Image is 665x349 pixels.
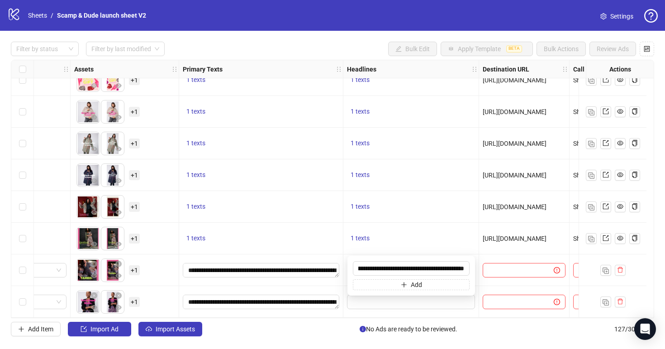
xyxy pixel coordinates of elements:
button: Preview [89,271,100,282]
img: Asset 2 [101,164,124,186]
button: Duplicate [600,265,611,276]
a: Settings [593,9,641,24]
span: export [603,108,609,115]
button: Preview [89,112,100,123]
span: holder [63,66,69,72]
span: info-circle [360,326,366,332]
button: Preview [113,302,124,313]
span: holder [336,66,342,72]
span: + 1 [129,202,140,212]
span: holder [568,66,575,72]
span: eye [617,140,623,146]
img: Asset 2 [101,259,124,282]
img: Duplicate [588,236,594,242]
span: 1 texts [351,76,370,83]
button: Apply TemplateBETA [441,42,533,56]
span: Settings [610,11,633,21]
button: Add [353,279,470,290]
span: setting [600,13,607,19]
strong: Actions [609,64,631,74]
img: Asset 1 [77,259,100,282]
span: copy [632,140,638,146]
button: Configure table settings [640,42,654,56]
span: close-circle [91,292,97,299]
span: eye [91,209,97,215]
button: 1 texts [183,201,209,212]
img: Asset 1 [77,100,100,123]
button: 1 texts [183,233,209,244]
div: Resize Primary Texts column [341,60,343,78]
img: Duplicate [588,141,594,147]
span: eye [91,146,97,152]
button: 1 texts [347,106,373,117]
span: 1 texts [351,234,370,242]
span: delete [617,267,623,273]
button: 1 texts [347,75,373,86]
span: eye [91,304,97,311]
div: Select row 121 [11,96,34,128]
img: Asset 1 [77,69,100,91]
button: Duplicate [600,296,611,307]
img: Asset 2 [101,100,124,123]
span: eye [617,235,623,241]
span: [URL][DOMAIN_NAME] [483,172,546,179]
span: + 1 [129,297,140,307]
span: plus [18,326,24,332]
button: 1 texts [183,138,209,149]
span: Import Ad [90,325,119,333]
span: import [81,326,87,332]
button: Preview [89,81,100,91]
span: No Ads are ready to be reviewed. [360,324,457,334]
span: eye [115,114,122,120]
span: Add Item [28,325,53,333]
button: Preview [89,302,100,313]
span: eye [115,82,122,89]
span: holder [69,66,76,72]
img: Asset 2 [101,196,124,218]
strong: Headlines [347,64,376,74]
button: Delete [113,259,124,270]
span: copy [632,203,638,210]
span: 1 texts [186,234,205,242]
div: Select row 124 [11,191,34,223]
div: Select row 126 [11,254,34,286]
span: eye [115,146,122,152]
strong: Assets [74,64,94,74]
span: cloud-upload [146,326,152,332]
img: Asset 1 [77,164,100,186]
span: close-circle [115,261,122,267]
div: Edit values [347,263,475,277]
span: + 1 [129,139,140,148]
span: Shop now [573,235,601,242]
button: Bulk Edit [388,42,437,56]
span: holder [562,66,568,72]
img: Duplicate [603,268,609,274]
span: 1 texts [351,108,370,115]
span: + 1 [129,265,140,275]
span: eye [617,108,623,115]
span: [URL][DOMAIN_NAME] [483,203,546,210]
button: 1 texts [183,170,209,181]
div: Select all rows [11,60,34,78]
img: Duplicate [588,77,594,84]
div: Select row 125 [11,223,34,254]
span: + 1 [129,107,140,117]
span: 1 texts [351,171,370,178]
span: [URL][DOMAIN_NAME] [483,108,546,115]
button: Duplicate [586,75,597,86]
span: eye [617,203,623,210]
button: 1 texts [347,138,373,149]
button: Import Ad [68,322,131,336]
div: Select row 127 [11,286,34,318]
button: Review Ads [589,42,636,56]
button: Preview [113,144,124,155]
a: Sheets [26,10,49,20]
span: holder [171,66,178,72]
span: close-circle [115,292,122,299]
a: Scamp & Dude launch sheet V2 [55,10,148,20]
img: Asset 1 [77,132,100,155]
button: Duplicate [586,233,597,244]
span: copy [632,108,638,115]
span: exclamation-circle [554,299,560,305]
